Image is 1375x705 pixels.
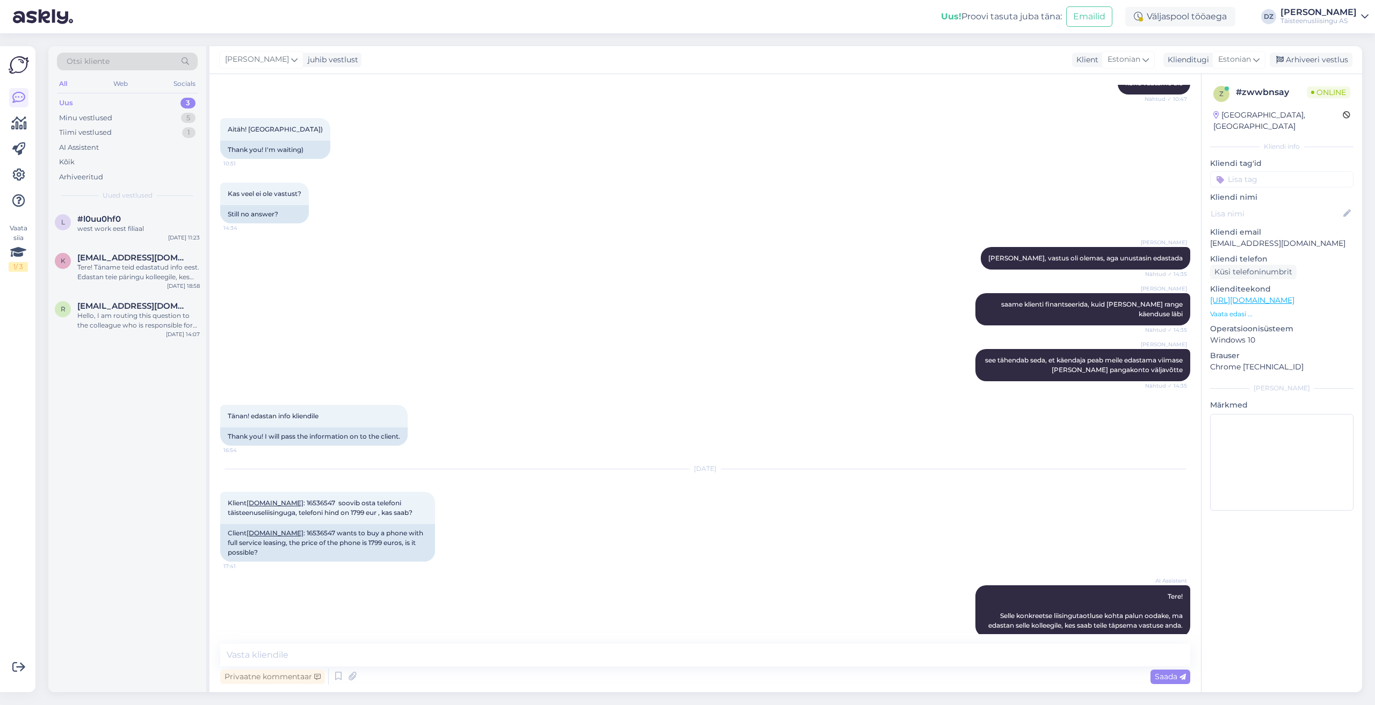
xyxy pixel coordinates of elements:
[247,529,303,537] a: [DOMAIN_NAME]
[180,98,196,108] div: 3
[1145,326,1187,334] span: Nähtud ✓ 14:35
[1210,309,1354,319] p: Vaata edasi ...
[303,54,358,66] div: juhib vestlust
[59,172,103,183] div: Arhiveeritud
[1141,340,1187,348] span: [PERSON_NAME]
[111,77,130,91] div: Web
[1261,9,1276,24] div: DZ
[77,224,200,234] div: west work eest filiaal
[1210,142,1354,151] div: Kliendi info
[1210,361,1354,373] p: Chrome [TECHNICAL_ID]
[103,191,153,200] span: Uued vestlused
[1163,54,1209,66] div: Klienditugi
[941,10,1062,23] div: Proovi tasuta juba täna:
[1210,399,1354,411] p: Märkmed
[1210,253,1354,265] p: Kliendi telefon
[1210,295,1294,305] a: [URL][DOMAIN_NAME]
[1280,17,1357,25] div: Täisteenusliisingu AS
[1307,86,1350,98] span: Online
[77,263,200,282] div: Tere! Täname teid edastatud info eest. Edastan teie päringu kolleegile, kes vaatab selle [PERSON_...
[1219,90,1224,98] span: z
[941,11,961,21] b: Uus!
[77,301,189,311] span: rimantasbru@gmail.com
[1210,158,1354,169] p: Kliendi tag'id
[1145,95,1187,103] span: Nähtud ✓ 10:47
[1280,8,1357,17] div: [PERSON_NAME]
[1141,285,1187,293] span: [PERSON_NAME]
[225,54,289,66] span: [PERSON_NAME]
[1210,171,1354,187] input: Lisa tag
[167,282,200,290] div: [DATE] 18:58
[985,356,1184,374] span: see tähendab seda, et käendaja peab meile edastama viimase [PERSON_NAME] pangakonto väljavõtte
[1108,54,1140,66] span: Estonian
[220,141,330,159] div: Thank you! I'm waiting)
[168,234,200,242] div: [DATE] 11:23
[228,412,319,420] span: Tänan! edastan info kliendile
[182,127,196,138] div: 1
[1147,577,1187,585] span: AI Assistent
[77,214,121,224] span: #l0uu0hf0
[228,499,412,517] span: Klient : 16536547 soovib osta telefoni täisteenuseliisinguga, telefoni hind on 1799 eur , kas saab?
[67,56,110,67] span: Otsi kliente
[223,159,264,168] span: 10:51
[223,224,264,232] span: 14:34
[1066,6,1112,27] button: Emailid
[181,113,196,123] div: 5
[1072,54,1098,66] div: Klient
[1210,335,1354,346] p: Windows 10
[9,223,28,272] div: Vaata siia
[1210,284,1354,295] p: Klienditeekond
[220,524,435,562] div: Client : 16536547 wants to buy a phone with full service leasing, the price of the phone is 1799 ...
[61,218,65,226] span: l
[61,305,66,313] span: r
[1001,300,1184,318] span: saame klienti finantseerida, kuid [PERSON_NAME] range käenduse läbi
[1210,227,1354,238] p: Kliendi email
[59,157,75,168] div: Kõik
[59,98,73,108] div: Uus
[1211,208,1341,220] input: Lisa nimi
[77,253,189,263] span: kristiine@tele2.com
[1270,53,1352,67] div: Arhiveeri vestlus
[59,142,99,153] div: AI Assistent
[1141,238,1187,246] span: [PERSON_NAME]
[171,77,198,91] div: Socials
[9,55,29,75] img: Askly Logo
[220,464,1190,474] div: [DATE]
[228,125,323,133] span: Aitäh! [GEOGRAPHIC_DATA])
[57,77,69,91] div: All
[220,670,325,684] div: Privaatne kommentaar
[1280,8,1369,25] a: [PERSON_NAME]Täisteenusliisingu AS
[1210,350,1354,361] p: Brauser
[223,562,264,570] span: 17:41
[1210,383,1354,393] div: [PERSON_NAME]
[220,427,408,446] div: Thank you! I will pass the information on to the client.
[59,127,112,138] div: Tiimi vestlused
[77,311,200,330] div: Hello, I am routing this question to the colleague who is responsible for this topic. The reply m...
[1145,382,1187,390] span: Nähtud ✓ 14:35
[988,254,1183,262] span: [PERSON_NAME], vastus oli olemas, aga unustasin edastada
[166,330,200,338] div: [DATE] 14:07
[1145,270,1187,278] span: Nähtud ✓ 14:35
[61,257,66,265] span: k
[1218,54,1251,66] span: Estonian
[1213,110,1343,132] div: [GEOGRAPHIC_DATA], [GEOGRAPHIC_DATA]
[1210,238,1354,249] p: [EMAIL_ADDRESS][DOMAIN_NAME]
[1210,192,1354,203] p: Kliendi nimi
[223,446,264,454] span: 16:54
[1210,265,1297,279] div: Küsi telefoninumbrit
[1210,323,1354,335] p: Operatsioonisüsteem
[1155,672,1186,681] span: Saada
[220,205,309,223] div: Still no answer?
[59,113,112,123] div: Minu vestlused
[1125,7,1235,26] div: Väljaspool tööaega
[1236,86,1307,99] div: # zwwbnsay
[247,499,303,507] a: [DOMAIN_NAME]
[9,262,28,272] div: 1 / 3
[228,190,301,198] span: Kas veel ei ole vastust?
